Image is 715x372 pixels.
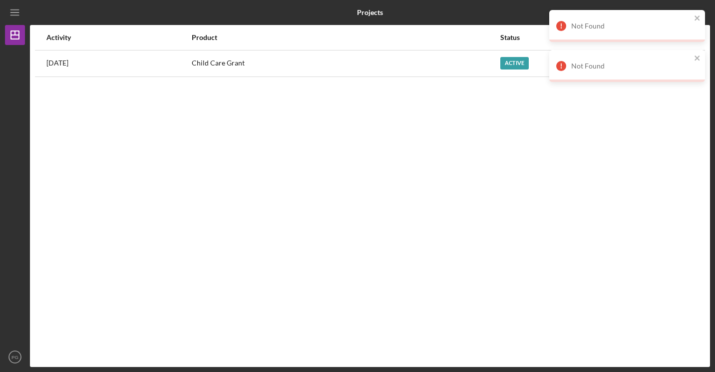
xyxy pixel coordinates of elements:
[357,8,383,16] b: Projects
[694,14,701,23] button: close
[46,33,191,41] div: Activity
[11,354,18,360] text: PG
[500,57,529,69] div: Active
[192,51,499,76] div: Child Care Grant
[46,59,68,67] time: 2025-08-27 19:11
[571,22,691,30] div: Not Found
[571,62,691,70] div: Not Found
[5,347,25,367] button: PG
[694,54,701,63] button: close
[192,33,499,41] div: Product
[500,33,668,41] div: Status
